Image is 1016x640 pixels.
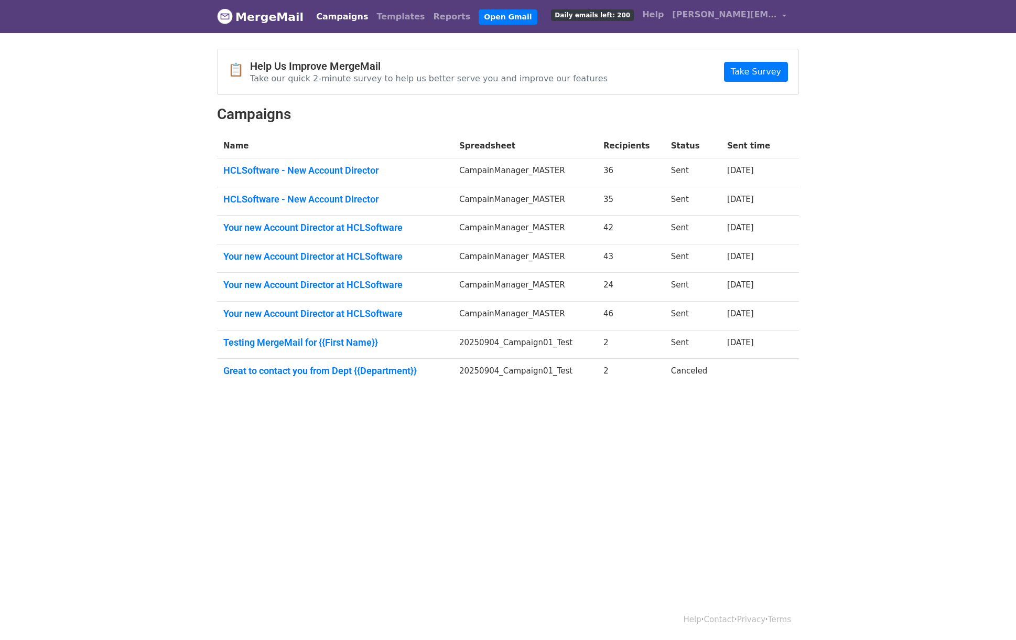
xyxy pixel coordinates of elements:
[597,244,665,273] td: 43
[223,222,447,233] a: Your new Account Director at HCLSoftware
[665,273,721,302] td: Sent
[768,615,791,624] a: Terms
[665,216,721,244] td: Sent
[250,60,608,72] h4: Help Us Improve MergeMail
[453,216,597,244] td: CampainManager_MASTER
[672,8,777,21] span: [PERSON_NAME][EMAIL_ADDRESS][PERSON_NAME][DOMAIN_NAME]
[597,302,665,330] td: 46
[547,4,638,25] a: Daily emails left: 200
[665,158,721,187] td: Sent
[217,105,799,123] h2: Campaigns
[453,244,597,273] td: CampainManager_MASTER
[665,134,721,158] th: Status
[727,280,754,290] a: [DATE]
[597,187,665,216] td: 35
[727,223,754,232] a: [DATE]
[223,279,447,291] a: Your new Account Director at HCLSoftware
[223,194,447,205] a: HCLSoftware - New Account Director
[668,4,791,29] a: [PERSON_NAME][EMAIL_ADDRESS][PERSON_NAME][DOMAIN_NAME]
[665,330,721,359] td: Sent
[228,62,250,78] span: 📋
[453,330,597,359] td: 20250904_Campaign01_Test
[223,365,447,377] a: Great to contact you from Dept {{Department}}
[597,273,665,302] td: 24
[453,273,597,302] td: CampainManager_MASTER
[250,73,608,84] p: Take our quick 2-minute survey to help us better serve you and improve our features
[453,134,597,158] th: Spreadsheet
[429,6,475,27] a: Reports
[724,62,788,82] a: Take Survey
[223,251,447,262] a: Your new Account Director at HCLSoftware
[597,216,665,244] td: 42
[665,302,721,330] td: Sent
[217,134,453,158] th: Name
[372,6,429,27] a: Templates
[223,308,447,319] a: Your new Account Director at HCLSoftware
[223,337,447,348] a: Testing MergeMail for {{First Name}}
[727,252,754,261] a: [DATE]
[684,615,701,624] a: Help
[597,134,665,158] th: Recipients
[704,615,734,624] a: Contact
[737,615,765,624] a: Privacy
[721,134,785,158] th: Sent time
[597,359,665,387] td: 2
[727,195,754,204] a: [DATE]
[453,158,597,187] td: CampainManager_MASTER
[665,244,721,273] td: Sent
[217,6,304,28] a: MergeMail
[453,302,597,330] td: CampainManager_MASTER
[727,166,754,175] a: [DATE]
[597,330,665,359] td: 2
[727,338,754,347] a: [DATE]
[453,359,597,387] td: 20250904_Campaign01_Test
[665,187,721,216] td: Sent
[665,359,721,387] td: Canceled
[638,4,668,25] a: Help
[727,309,754,318] a: [DATE]
[479,9,537,25] a: Open Gmail
[597,158,665,187] td: 36
[551,9,634,21] span: Daily emails left: 200
[453,187,597,216] td: CampainManager_MASTER
[223,165,447,176] a: HCLSoftware - New Account Director
[312,6,372,27] a: Campaigns
[217,8,233,24] img: MergeMail logo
